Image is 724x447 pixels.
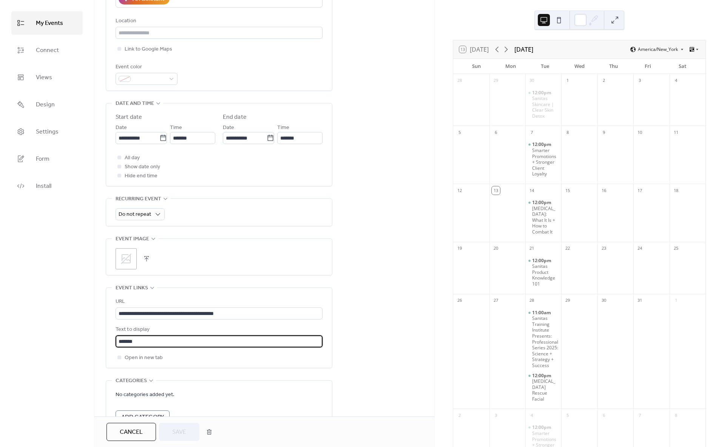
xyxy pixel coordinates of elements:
[116,325,321,334] div: Text to display
[528,411,536,419] div: 4
[116,195,161,204] span: Recurring event
[600,296,608,305] div: 30
[636,186,644,195] div: 17
[492,411,500,419] div: 3
[492,77,500,85] div: 29
[528,296,536,305] div: 28
[455,77,464,85] div: 28
[563,77,572,85] div: 1
[525,258,561,287] div: Sanitas Product Knowledge 101
[528,186,536,195] div: 14
[11,11,83,35] a: My Events
[492,244,500,253] div: 20
[672,296,680,305] div: 1
[532,263,558,287] div: Sanitas Product Knowledge 101
[116,284,148,293] span: Event links
[125,172,157,181] span: Hide end time
[532,90,553,96] span: 12:00pm
[125,45,172,54] span: Link to Google Maps
[492,296,500,305] div: 27
[116,376,147,386] span: Categories
[223,123,234,132] span: Date
[525,90,561,119] div: Sanitas Skincare | Clear Skin Detox
[672,77,680,85] div: 4
[638,47,678,52] span: America/New_York
[532,95,558,119] div: Sanitas Skincare | Clear Skin Detox
[665,59,699,74] div: Sat
[492,128,500,137] div: 6
[455,296,464,305] div: 26
[562,59,597,74] div: Wed
[563,128,572,137] div: 8
[672,244,680,253] div: 25
[532,206,558,235] div: [MEDICAL_DATA]: What It Is + How to Combat It
[170,123,182,132] span: Time
[532,310,552,316] span: 11:00am
[532,147,558,177] div: Smarter Promotions + Stronger Client Loyalty
[525,200,561,235] div: Inflammaging: What It Is + How to Combat It
[36,99,55,111] span: Design
[532,424,553,430] span: 12:00pm
[528,128,536,137] div: 7
[116,123,127,132] span: Date
[11,38,83,62] a: Connect
[121,413,164,422] span: Add Category
[600,77,608,85] div: 2
[528,77,536,85] div: 30
[563,244,572,253] div: 22
[528,59,562,74] div: Tue
[11,174,83,198] a: Install
[11,93,83,116] a: Design
[116,410,170,424] button: Add Category
[631,59,665,74] div: Fri
[672,411,680,419] div: 8
[11,66,83,89] a: Views
[532,315,558,368] div: Sanitas Training Institute Presents: Professional Series 2025: Science + Strategy + Success
[116,297,321,306] div: URL
[120,428,143,437] span: Cancel
[116,113,142,122] div: Start date
[636,244,644,253] div: 24
[672,186,680,195] div: 18
[672,128,680,137] div: 11
[223,113,247,122] div: End date
[532,373,553,379] span: 12:00pm
[525,310,561,369] div: Sanitas Training Institute Presents: Professional Series 2025: Science + Strategy + Success
[455,411,464,419] div: 2
[116,63,176,72] div: Event color
[600,244,608,253] div: 23
[514,45,533,54] div: [DATE]
[116,248,137,269] div: ;
[532,378,558,402] div: [MEDICAL_DATA] Rescue Facial
[525,373,561,402] div: Dry Skin Rescue Facial
[600,186,608,195] div: 16
[11,120,83,143] a: Settings
[116,390,174,399] span: No categories added yet.
[636,411,644,419] div: 7
[125,353,163,363] span: Open in new tab
[107,423,156,441] button: Cancel
[636,296,644,305] div: 31
[116,235,149,244] span: Event image
[36,126,59,138] span: Settings
[116,99,154,108] span: Date and time
[600,128,608,137] div: 9
[597,59,631,74] div: Thu
[36,45,59,57] span: Connect
[36,17,63,29] span: My Events
[636,128,644,137] div: 10
[36,180,51,192] span: Install
[600,411,608,419] div: 6
[459,59,494,74] div: Sun
[36,72,52,84] span: Views
[119,209,151,220] span: Do not repeat
[455,244,464,253] div: 19
[563,411,572,419] div: 5
[36,153,49,165] span: Form
[11,147,83,171] a: Form
[563,296,572,305] div: 29
[492,186,500,195] div: 13
[125,163,160,172] span: Show date only
[525,141,561,177] div: Smarter Promotions + Stronger Client Loyalty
